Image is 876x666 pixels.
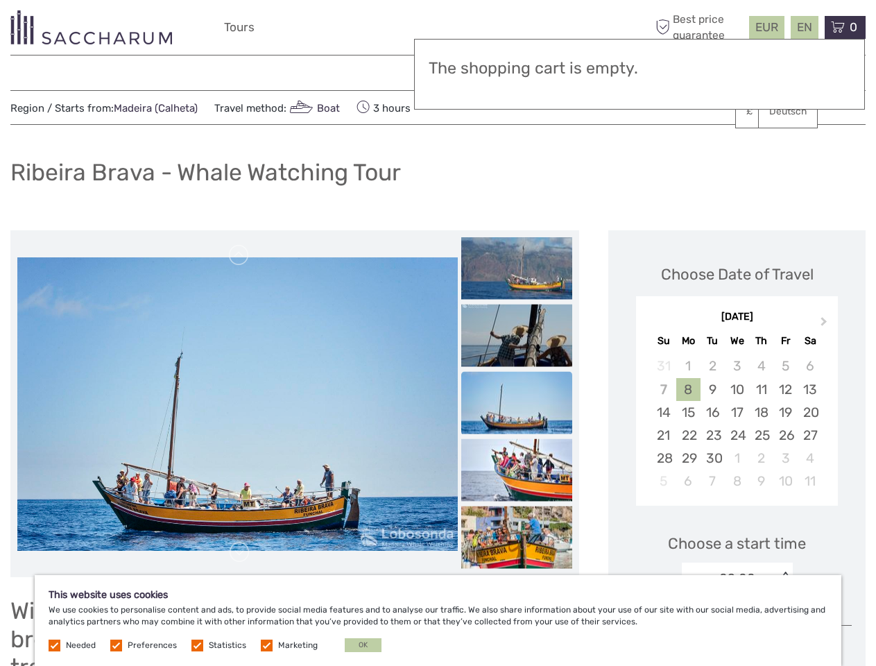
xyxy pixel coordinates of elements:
[759,99,817,124] a: Deutsch
[10,10,172,44] img: 3281-7c2c6769-d4eb-44b0-bed6-48b5ed3f104e_logo_small.png
[636,310,838,325] div: [DATE]
[651,378,676,401] div: Not available Sunday, September 7th, 2025
[798,401,822,424] div: Choose Saturday, September 20th, 2025
[749,401,773,424] div: Choose Thursday, September 18th, 2025
[214,98,340,117] span: Travel method:
[357,98,411,117] span: 3 hours
[755,20,778,34] span: EUR
[461,237,572,300] img: da188a90eea7417d8c8501d524566c82_slider_thumbnail.jpg
[773,355,798,377] div: Not available Friday, September 5th, 2025
[676,332,701,350] div: Mo
[736,99,783,124] a: £
[19,24,157,35] p: We're away right now. Please check back later!
[725,378,749,401] div: Choose Wednesday, September 10th, 2025
[651,355,676,377] div: Not available Sunday, August 31st, 2025
[749,355,773,377] div: Not available Thursday, September 4th, 2025
[701,470,725,493] div: Choose Tuesday, October 7th, 2025
[209,640,246,651] label: Statistics
[773,401,798,424] div: Choose Friday, September 19th, 2025
[461,305,572,367] img: 7f96ce7df97947cba305e872e50cbcb8_slider_thumbnail.jpg
[49,589,827,601] h5: This website uses cookies
[725,355,749,377] div: Not available Wednesday, September 3rd, 2025
[701,401,725,424] div: Choose Tuesday, September 16th, 2025
[725,447,749,470] div: Choose Wednesday, October 1st, 2025
[651,447,676,470] div: Choose Sunday, September 28th, 2025
[651,470,676,493] div: Not available Sunday, October 5th, 2025
[798,470,822,493] div: Choose Saturday, October 11th, 2025
[160,22,176,38] button: Open LiveChat chat widget
[719,570,755,588] div: 09:00
[749,447,773,470] div: Choose Thursday, October 2nd, 2025
[651,424,676,447] div: Choose Sunday, September 21st, 2025
[773,332,798,350] div: Fr
[17,257,458,550] img: 4dfa853f67214ca8bcd5a7a65377558e_main_slider.jpg
[651,332,676,350] div: Su
[798,378,822,401] div: Choose Saturday, September 13th, 2025
[676,424,701,447] div: Choose Monday, September 22nd, 2025
[749,378,773,401] div: Choose Thursday, September 11th, 2025
[66,640,96,651] label: Needed
[461,506,572,569] img: 74447aed90644ab1b1a711be48666102_slider_thumbnail.jpg
[35,575,841,666] div: We use cookies to personalise content and ads, to provide social media features and to analyse ou...
[10,158,401,187] h1: Ribeira Brava - Whale Watching Tour
[749,332,773,350] div: Th
[725,470,749,493] div: Choose Wednesday, October 8th, 2025
[773,447,798,470] div: Choose Friday, October 3rd, 2025
[725,332,749,350] div: We
[128,640,177,651] label: Preferences
[814,314,836,336] button: Next Month
[114,102,198,114] a: Madeira (Calheta)
[640,355,833,493] div: month 2025-09
[286,102,340,114] a: Boat
[345,638,381,652] button: OK
[725,401,749,424] div: Choose Wednesday, September 17th, 2025
[773,470,798,493] div: Choose Friday, October 10th, 2025
[749,470,773,493] div: Choose Thursday, October 9th, 2025
[651,401,676,424] div: Choose Sunday, September 14th, 2025
[791,16,818,39] div: EN
[701,355,725,377] div: Not available Tuesday, September 2nd, 2025
[461,439,572,502] img: 687232c04eae42b9ba721e3d14872ee5_slider_thumbnail.jpg
[701,447,725,470] div: Choose Tuesday, September 30th, 2025
[278,640,318,651] label: Marketing
[676,401,701,424] div: Choose Monday, September 15th, 2025
[701,332,725,350] div: Tu
[10,101,198,116] span: Region / Starts from:
[676,470,701,493] div: Choose Monday, October 6th, 2025
[773,378,798,401] div: Choose Friday, September 12th, 2025
[676,378,701,401] div: Choose Monday, September 8th, 2025
[798,332,822,350] div: Sa
[676,355,701,377] div: Not available Monday, September 1st, 2025
[676,447,701,470] div: Choose Monday, September 29th, 2025
[461,372,572,434] img: 4dfa853f67214ca8bcd5a7a65377558e_slider_thumbnail.jpg
[848,20,859,34] span: 0
[725,424,749,447] div: Choose Wednesday, September 24th, 2025
[779,572,791,586] div: < >
[798,447,822,470] div: Choose Saturday, October 4th, 2025
[668,533,806,554] span: Choose a start time
[701,378,725,401] div: Choose Tuesday, September 9th, 2025
[798,424,822,447] div: Choose Saturday, September 27th, 2025
[701,424,725,447] div: Choose Tuesday, September 23rd, 2025
[749,424,773,447] div: Choose Thursday, September 25th, 2025
[652,12,746,42] span: Best price guarantee
[429,59,850,78] h3: The shopping cart is empty.
[798,355,822,377] div: Not available Saturday, September 6th, 2025
[773,424,798,447] div: Choose Friday, September 26th, 2025
[224,17,255,37] a: Tours
[661,264,814,285] div: Choose Date of Travel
